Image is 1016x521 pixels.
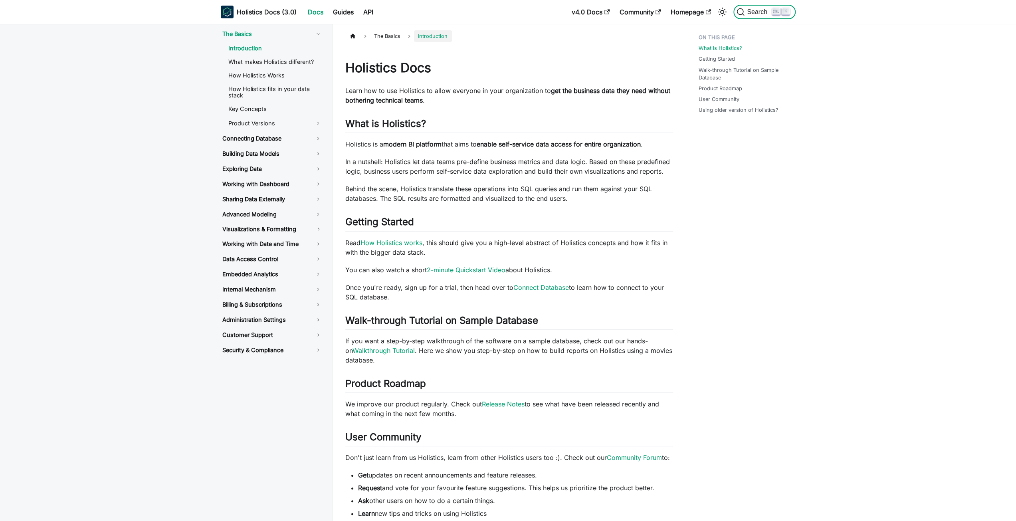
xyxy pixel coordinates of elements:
[358,6,378,18] a: API
[358,470,673,480] li: updates on recent announcements and feature releases.
[370,30,404,42] span: The Basics
[607,454,662,462] a: Community Forum
[216,313,329,327] a: Administration Settings
[216,283,329,296] a: Internal Mechanism
[699,55,735,63] a: Getting Started
[345,30,360,42] a: Home page
[745,8,772,16] span: Search
[345,238,673,257] p: Read , this should give you a high-level abstract of Holistics concepts and how it fits in with t...
[237,7,297,17] b: Holistics Docs (3.0)
[615,6,666,18] a: Community
[221,6,297,18] a: HolisticsHolistics Docs (3.0)
[345,283,673,302] p: Once you're ready, sign up for a trial, then head over to to learn how to connect to your SQL dat...
[328,6,358,18] a: Guides
[216,27,329,41] a: The Basics
[222,56,329,68] a: What makes Holistics different?
[216,177,329,191] a: Working with Dashboard
[414,30,452,42] span: Introduction
[345,60,673,76] h1: Holistics Docs
[222,42,329,54] a: Introduction
[216,208,329,221] a: Advanced Modeling
[427,266,505,274] a: 2-minute Quickstart Video
[216,132,329,145] a: Connecting Database
[345,265,673,275] p: You can also watch a short about Holistics.
[222,69,329,81] a: How Holistics Works
[345,315,673,330] h2: Walk-through Tutorial on Sample Database
[358,509,375,517] strong: Learn
[222,117,329,130] a: Product Versions
[477,140,641,148] strong: enable self-service data access for entire organization
[360,239,422,247] a: How Holistics works
[216,223,309,236] a: Visualizations & Formatting
[345,453,673,462] p: Don't just learn from us Holistics, learn from other Holistics users too :). Check out our to:
[358,509,673,518] li: new tips and tricks on using Holistics
[699,44,742,52] a: What is Holistics?
[699,106,778,114] a: Using older version of Holistics?
[221,6,234,18] img: Holistics
[782,8,790,15] kbd: K
[345,30,673,42] nav: Breadcrumbs
[358,484,382,492] strong: Request
[358,496,673,505] li: other users on how to do a certain things.
[345,184,673,203] p: Behind the scene, Holistics translate these operations into SQL queries and run them against your...
[345,216,673,231] h2: Getting Started
[216,252,329,266] a: Data Access Control
[699,85,742,92] a: Product Roadmap
[345,139,673,149] p: Holistics is a that aims to .
[567,6,614,18] a: v4.0 Docs
[345,431,673,446] h2: User Community
[666,6,716,18] a: Homepage
[358,483,673,493] li: and vote for your favourite feature suggestions. This helps us prioritize the product better.
[345,86,673,105] p: Learn how to use Holistics to allow everyone in your organization to .
[358,497,369,505] strong: Ask
[216,328,329,342] a: Customer Support
[699,95,739,103] a: User Community
[345,118,673,133] h2: What is Holistics?
[482,400,525,408] a: Release Notes
[733,5,795,19] button: Search
[345,157,673,176] p: In a nutshell: Holistics let data teams pre-define business metrics and data logic. Based on thes...
[222,103,329,115] a: Key Concepts
[216,267,329,281] a: Embedded Analytics
[303,6,328,18] a: Docs
[345,399,673,418] p: We improve our product regularly. Check out to see what have been released recently and what comi...
[716,6,729,18] button: Switch between dark and light mode (currently light mode)
[216,237,329,251] a: Working with Date and Time
[213,24,333,521] nav: Docs sidebar
[216,343,329,357] a: Security & Compliance
[513,283,569,291] a: Connect Database
[345,87,670,104] strong: get the business data they need without bothering technical teams
[383,140,442,148] strong: modern BI platform
[216,192,329,206] a: Sharing Data Externally
[216,298,329,311] a: Billing & Subscriptions
[222,83,329,101] a: How Holistics fits in your data stack
[699,66,794,81] a: Walk-through Tutorial on Sample Database
[345,336,673,365] p: If you want a step-by-step walkthrough of the software on a sample database, check out our hands-...
[345,378,673,393] h2: Product Roadmap
[216,162,329,176] a: Exploring Data
[216,147,329,160] a: Building Data Models
[358,471,368,479] strong: Get
[309,223,329,236] button: Toggle the collapsible sidebar category 'Visualizations & Formatting'
[353,347,415,355] a: Walkthrough Tutorial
